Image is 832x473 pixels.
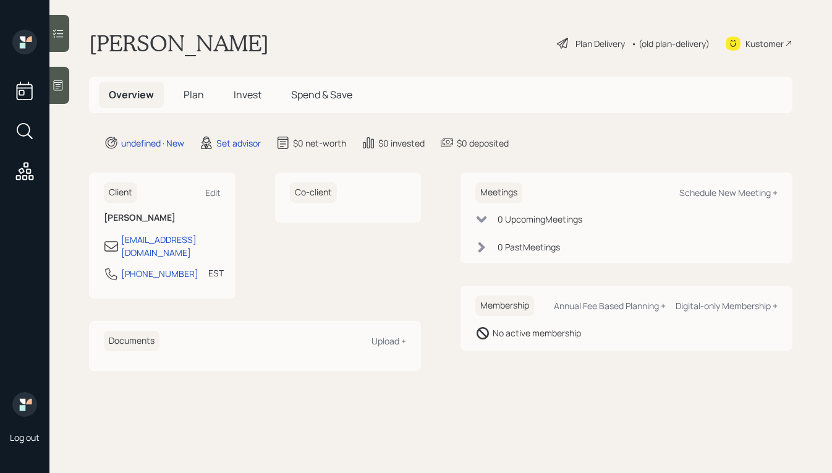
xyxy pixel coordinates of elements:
div: • (old plan-delivery) [631,37,710,50]
span: Spend & Save [291,88,352,101]
div: Edit [205,187,221,198]
div: Plan Delivery [575,37,625,50]
img: retirable_logo.png [12,392,37,417]
span: Overview [109,88,154,101]
div: No active membership [493,326,581,339]
div: Annual Fee Based Planning + [554,300,666,312]
span: Invest [234,88,261,101]
div: 0 Upcoming Meeting s [498,213,582,226]
div: Kustomer [745,37,784,50]
h6: Meetings [475,182,522,203]
h1: [PERSON_NAME] [89,30,269,57]
div: $0 invested [378,137,425,150]
div: EST [208,266,224,279]
h6: [PERSON_NAME] [104,213,221,223]
div: [EMAIL_ADDRESS][DOMAIN_NAME] [121,233,221,259]
div: Log out [10,432,40,443]
div: Upload + [371,335,406,347]
div: $0 deposited [457,137,509,150]
h6: Client [104,182,137,203]
span: Plan [184,88,204,101]
h6: Co-client [290,182,337,203]
div: Schedule New Meeting + [679,187,778,198]
div: 0 Past Meeting s [498,241,560,254]
div: undefined · New [121,137,184,150]
h6: Membership [475,296,534,316]
div: Set advisor [216,137,261,150]
div: Digital-only Membership + [676,300,778,312]
div: $0 net-worth [293,137,346,150]
h6: Documents [104,331,159,351]
div: [PHONE_NUMBER] [121,267,198,280]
